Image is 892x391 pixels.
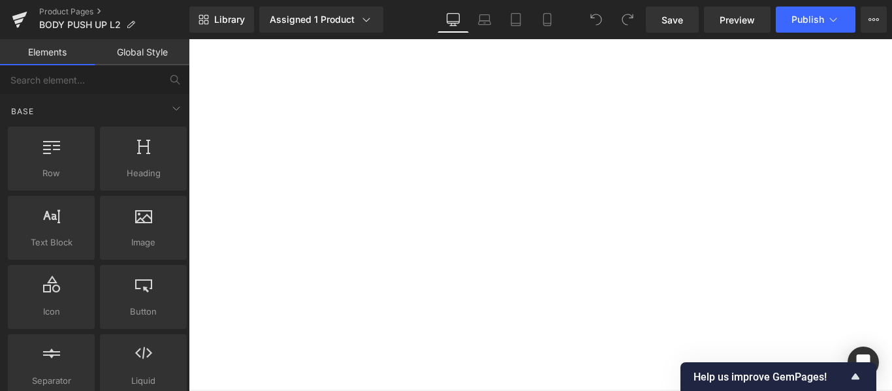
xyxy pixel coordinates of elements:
span: Help us improve GemPages! [693,371,848,383]
div: Open Intercom Messenger [848,347,879,378]
span: Library [214,14,245,25]
button: Publish [776,7,855,33]
span: Image [104,236,183,249]
button: Redo [614,7,641,33]
button: More [861,7,887,33]
button: Undo [583,7,609,33]
a: Tablet [500,7,532,33]
span: Icon [12,305,91,319]
div: Assigned 1 Product [270,13,373,26]
span: Text Block [12,236,91,249]
span: Publish [791,14,824,25]
a: Laptop [469,7,500,33]
span: Preview [720,13,755,27]
a: Preview [704,7,771,33]
span: Base [10,105,35,117]
span: BODY PUSH UP L2 [39,20,121,30]
span: Separator [12,374,91,388]
span: Button [104,305,183,319]
a: Global Style [95,39,189,65]
a: Mobile [532,7,563,33]
a: Desktop [438,7,469,33]
span: Row [12,166,91,180]
a: New Library [189,7,254,33]
span: Liquid [104,374,183,388]
span: Save [661,13,683,27]
button: Show survey - Help us improve GemPages! [693,369,863,384]
a: Product Pages [39,7,189,17]
span: Heading [104,166,183,180]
